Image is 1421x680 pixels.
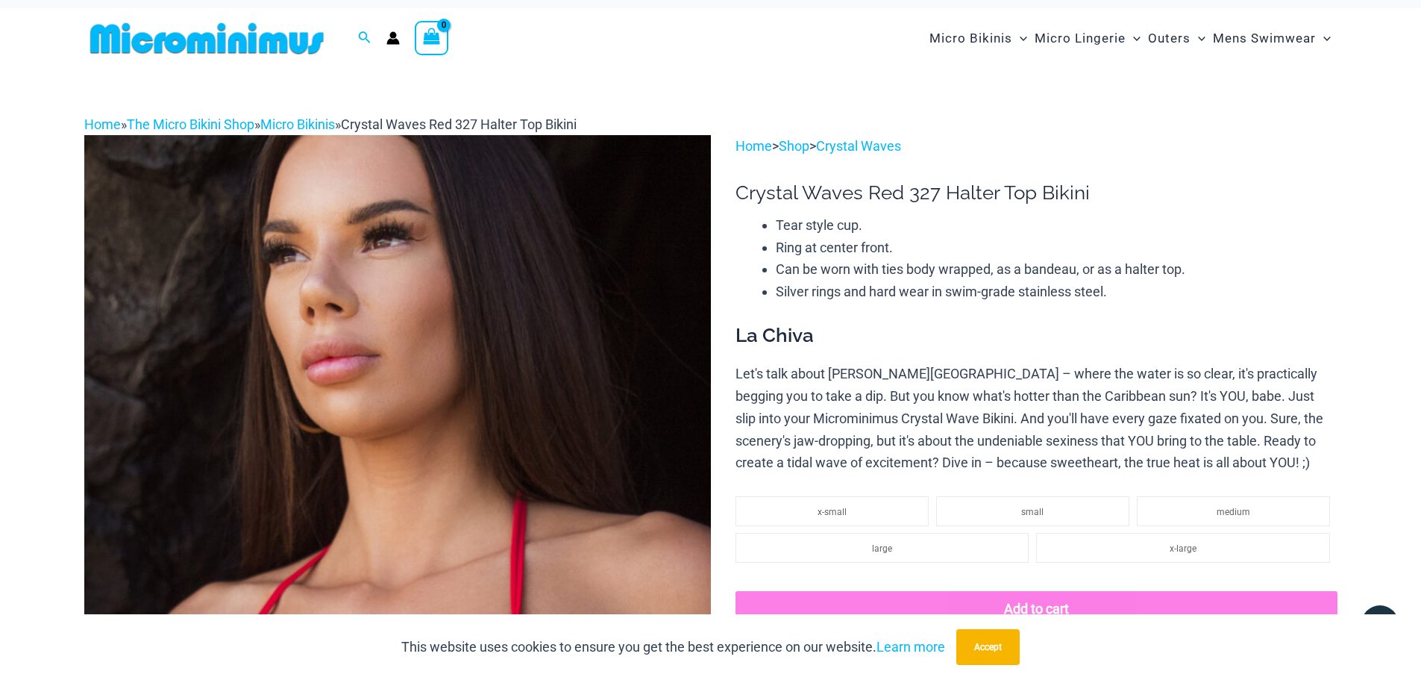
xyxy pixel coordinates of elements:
h3: La Chiva [735,323,1337,349]
li: small [936,496,1129,526]
li: medium [1137,496,1330,526]
span: medium [1217,507,1250,517]
span: Menu Toggle [1191,19,1205,57]
p: This website uses cookies to ensure you get the best experience on our website. [401,636,945,658]
li: x-small [735,496,929,526]
button: Add to cart [735,591,1337,627]
a: The Micro Bikini Shop [127,116,254,132]
li: large [735,533,1029,563]
a: Shop [779,138,809,154]
span: x-large [1170,543,1196,554]
img: MM SHOP LOGO FLAT [84,22,330,55]
a: Crystal Waves [816,138,901,154]
a: Mens SwimwearMenu ToggleMenu Toggle [1209,16,1334,61]
span: Mens Swimwear [1213,19,1316,57]
li: Ring at center front. [776,237,1337,259]
span: large [872,543,892,554]
span: Crystal Waves Red 327 Halter Top Bikini [341,116,577,132]
span: Menu Toggle [1012,19,1027,57]
a: Micro Bikinis [260,116,335,132]
span: Micro Bikinis [929,19,1012,57]
li: x-large [1036,533,1329,563]
span: Menu Toggle [1126,19,1141,57]
nav: Site Navigation [923,13,1337,63]
a: Search icon link [358,29,371,48]
span: Micro Lingerie [1035,19,1126,57]
span: » » » [84,116,577,132]
a: OutersMenu ToggleMenu Toggle [1144,16,1209,61]
a: Home [84,116,121,132]
button: Accept [956,629,1020,665]
a: Micro BikinisMenu ToggleMenu Toggle [926,16,1031,61]
li: Can be worn with ties body wrapped, as a bandeau, or as a halter top. [776,258,1337,281]
a: View Shopping Cart, empty [415,21,449,55]
span: Menu Toggle [1316,19,1331,57]
li: Silver rings and hard wear in swim-grade stainless steel. [776,281,1337,303]
p: Let's talk about [PERSON_NAME][GEOGRAPHIC_DATA] – where the water is so clear, it's practically b... [735,363,1337,474]
a: Micro LingerieMenu ToggleMenu Toggle [1031,16,1144,61]
a: Learn more [876,639,945,655]
span: small [1021,507,1044,517]
h1: Crystal Waves Red 327 Halter Top Bikini [735,181,1337,205]
span: x-small [818,507,847,517]
a: Home [735,138,772,154]
li: Tear style cup. [776,214,1337,237]
a: Account icon link [386,31,400,45]
p: > > [735,135,1337,157]
span: Outers [1148,19,1191,57]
